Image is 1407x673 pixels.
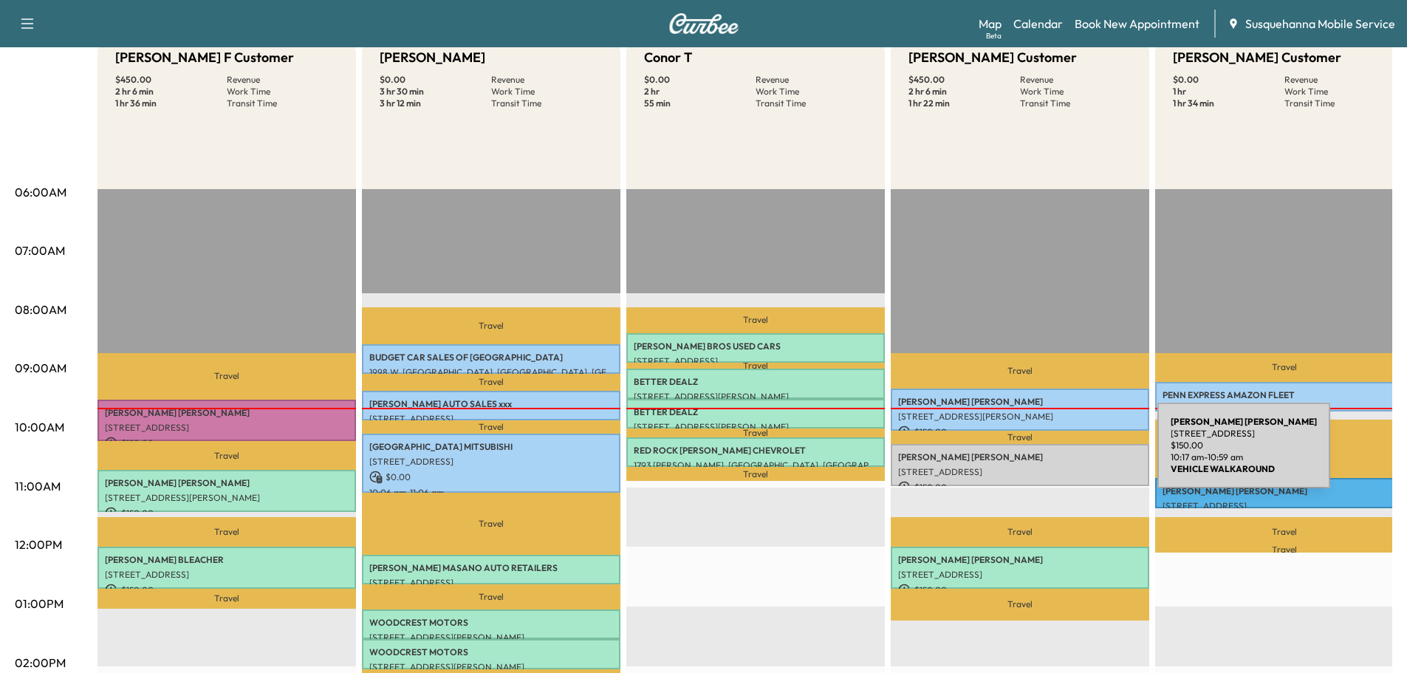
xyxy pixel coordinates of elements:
[362,374,620,391] p: Travel
[898,481,1142,494] p: $ 150.00
[369,456,613,468] p: [STREET_ADDRESS]
[898,584,1142,597] p: $ 150.00
[97,353,356,400] p: Travel
[369,413,613,425] p: [STREET_ADDRESS]
[105,407,349,419] p: [PERSON_NAME] [PERSON_NAME]
[634,406,877,418] p: BETTER DEALZ
[626,428,885,437] p: Travel
[369,632,613,643] p: [STREET_ADDRESS][PERSON_NAME]
[634,391,877,403] p: [STREET_ADDRESS][PERSON_NAME]
[898,466,1142,478] p: [STREET_ADDRESS]
[644,47,692,68] h5: Conor T
[1163,500,1406,512] p: [STREET_ADDRESS]
[227,98,338,109] p: Transit Time
[634,421,877,433] p: [STREET_ADDRESS][PERSON_NAME]
[115,98,227,109] p: 1 hr 36 min
[15,183,66,201] p: 06:00AM
[1020,98,1132,109] p: Transit Time
[15,301,66,318] p: 08:00AM
[668,13,739,34] img: Curbee Logo
[369,577,613,589] p: [STREET_ADDRESS]
[369,398,613,410] p: [PERSON_NAME] AUTO SALES xxx
[362,584,620,609] p: Travel
[105,437,349,450] p: $ 150.00
[626,363,885,369] p: Travel
[986,30,1002,41] div: Beta
[1173,98,1284,109] p: 1 hr 34 min
[891,589,1149,621] p: Travel
[898,569,1142,581] p: [STREET_ADDRESS]
[1284,74,1396,86] p: Revenue
[626,467,885,481] p: Travel
[1173,47,1341,68] h5: [PERSON_NAME] Customer
[115,86,227,98] p: 2 hr 6 min
[1075,15,1199,33] a: Book New Appointment
[115,74,227,86] p: $ 450.00
[634,341,877,352] p: [PERSON_NAME] BROS USED CARS
[644,86,756,98] p: 2 hr
[105,477,349,489] p: [PERSON_NAME] [PERSON_NAME]
[15,418,64,436] p: 10:00AM
[362,420,620,433] p: Travel
[1020,74,1132,86] p: Revenue
[97,589,356,609] p: Travel
[380,74,491,86] p: $ 0.00
[105,507,349,520] p: $ 150.00
[369,366,613,378] p: 1998 W. [GEOGRAPHIC_DATA], [GEOGRAPHIC_DATA], [GEOGRAPHIC_DATA], [GEOGRAPHIC_DATA]
[15,242,65,259] p: 07:00AM
[908,47,1077,68] h5: [PERSON_NAME] Customer
[369,352,613,363] p: BUDGET CAR SALES OF [GEOGRAPHIC_DATA]
[898,426,1142,439] p: $ 150.00
[105,554,349,566] p: [PERSON_NAME] BLEACHER
[1173,74,1284,86] p: $ 0.00
[1020,86,1132,98] p: Work Time
[369,617,613,629] p: WOODCREST MOTORS
[15,595,64,612] p: 01:00PM
[369,487,613,499] p: 10:06 am - 11:06 am
[15,477,61,495] p: 11:00AM
[362,493,620,554] p: Travel
[15,536,62,553] p: 12:00PM
[105,584,349,597] p: $ 150.00
[369,471,613,484] p: $ 0.00
[644,98,756,109] p: 55 min
[380,47,485,68] h5: [PERSON_NAME]
[1245,15,1395,33] span: Susquehanna Mobile Service
[634,355,877,367] p: [STREET_ADDRESS]
[891,431,1149,445] p: Travel
[898,396,1142,408] p: [PERSON_NAME] [PERSON_NAME]
[15,654,66,672] p: 02:00PM
[1013,15,1063,33] a: Calendar
[634,376,877,388] p: BETTER DEALZ
[756,98,867,109] p: Transit Time
[898,411,1142,423] p: [STREET_ADDRESS][PERSON_NAME]
[634,445,877,457] p: RED ROCK [PERSON_NAME] CHEVROLET
[898,554,1142,566] p: [PERSON_NAME] [PERSON_NAME]
[97,441,356,470] p: Travel
[369,646,613,658] p: WOODCREST MOTORS
[227,86,338,98] p: Work Time
[491,74,603,86] p: Revenue
[380,86,491,98] p: 3 hr 30 min
[369,661,613,673] p: [STREET_ADDRESS][PERSON_NAME]
[97,517,356,547] p: Travel
[491,98,603,109] p: Transit Time
[908,86,1020,98] p: 2 hr 6 min
[908,74,1020,86] p: $ 450.00
[15,359,66,377] p: 09:00AM
[626,307,885,333] p: Travel
[1284,86,1396,98] p: Work Time
[115,47,294,68] h5: [PERSON_NAME] F Customer
[105,569,349,581] p: [STREET_ADDRESS]
[908,98,1020,109] p: 1 hr 22 min
[227,74,338,86] p: Revenue
[1163,389,1406,401] p: PENN EXPRESS AMAZON FLEET
[1173,86,1284,98] p: 1 hr
[369,441,613,453] p: [GEOGRAPHIC_DATA] MITSUBISHI
[891,517,1149,547] p: Travel
[491,86,603,98] p: Work Time
[105,422,349,434] p: [STREET_ADDRESS]
[105,492,349,504] p: [STREET_ADDRESS][PERSON_NAME]
[634,460,877,471] p: 1793 [PERSON_NAME], [GEOGRAPHIC_DATA], [GEOGRAPHIC_DATA], [GEOGRAPHIC_DATA]
[756,86,867,98] p: Work Time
